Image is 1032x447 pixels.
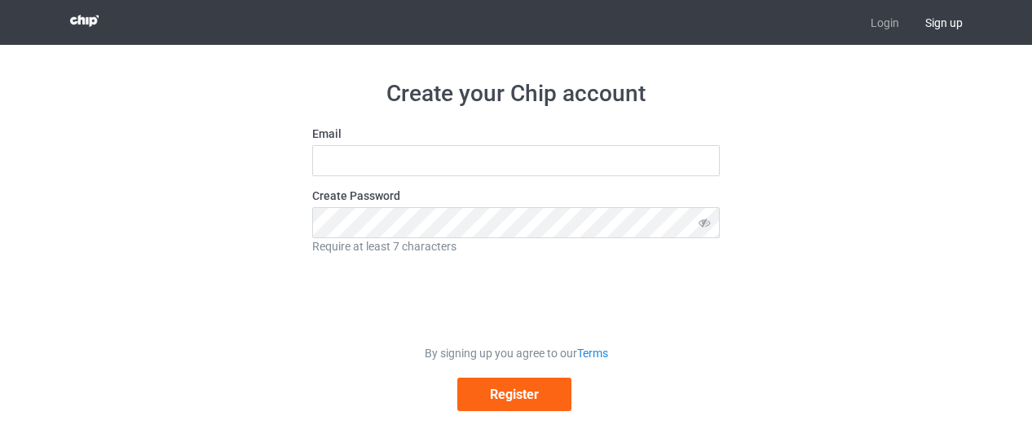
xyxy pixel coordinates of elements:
div: By signing up you agree to our [312,345,720,361]
label: Create Password [312,188,720,204]
a: Terms [577,347,608,360]
button: Register [457,378,571,411]
label: Email [312,126,720,142]
div: Require at least 7 characters [312,238,720,254]
iframe: reCAPTCHA [392,266,640,330]
img: 3d383065fc803cdd16c62507c020ddf8.png [70,15,99,27]
h1: Create your Chip account [312,79,720,108]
